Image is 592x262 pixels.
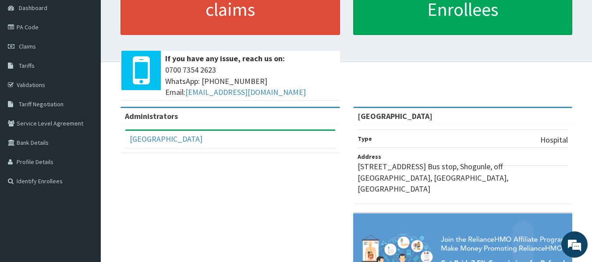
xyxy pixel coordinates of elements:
[358,161,568,195] p: [STREET_ADDRESS] Bus stop, Shogunle, off [GEOGRAPHIC_DATA], [GEOGRAPHIC_DATA], [GEOGRAPHIC_DATA]
[19,4,47,12] span: Dashboard
[19,62,35,70] span: Tariffs
[540,134,568,146] p: Hospital
[165,53,285,63] b: If you have any issue, reach us on:
[19,100,64,108] span: Tariff Negotiation
[185,87,306,97] a: [EMAIL_ADDRESS][DOMAIN_NAME]
[358,111,432,121] strong: [GEOGRAPHIC_DATA]
[358,153,381,161] b: Address
[125,111,178,121] b: Administrators
[358,135,372,143] b: Type
[130,134,202,144] a: [GEOGRAPHIC_DATA]
[165,64,336,98] span: 0700 7354 2623 WhatsApp: [PHONE_NUMBER] Email:
[19,42,36,50] span: Claims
